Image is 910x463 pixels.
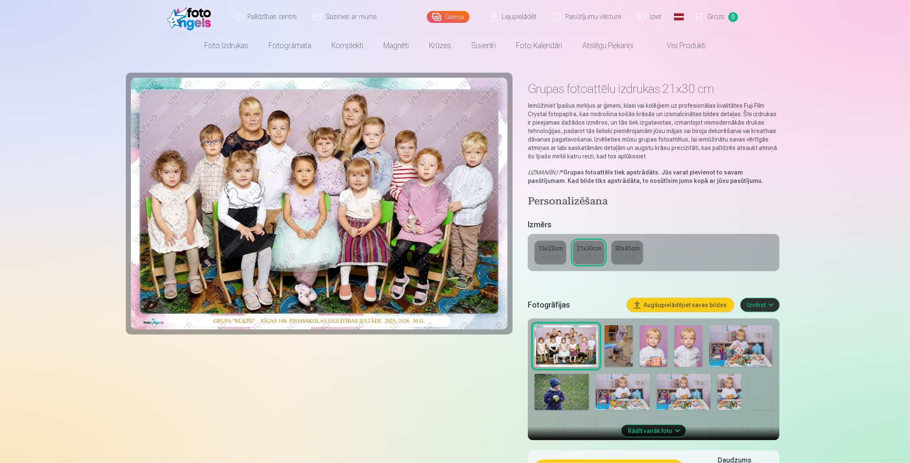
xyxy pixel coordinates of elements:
[611,241,643,264] a: 30x45cm7,40 €
[321,34,373,57] a: Komplekti
[373,34,419,57] a: Magnēti
[427,11,470,23] a: Galerija
[741,298,780,312] button: Izvērst
[728,12,738,22] span: 0
[528,169,560,176] em: UZMANĪBU !
[528,81,779,96] h1: Grupas fotoattēlu izdrukas 21x30 cm
[619,253,636,261] div: 7,40 €
[528,219,779,231] h5: Izmērs
[258,34,321,57] a: Fotogrāmata
[581,253,597,261] div: 4,30 €
[621,425,686,437] button: Rādīt vairāk foto
[506,34,572,57] a: Foto kalendāri
[535,241,566,264] a: 15x22cm4,30 €
[572,34,643,57] a: Atslēgu piekariņi
[194,34,258,57] a: Foto izdrukas
[461,34,506,57] a: Suvenīri
[528,195,779,209] h4: Personalizēšana
[543,253,559,261] div: 4,30 €
[167,3,216,30] img: /fa1
[708,12,725,22] span: Grozs
[419,34,461,57] a: Krūzes
[528,101,779,161] p: Iemūžiniet īpašus mirkļus ar ģimeni, klasi vai kolēģiem uz profesionālas kvalitātes Fuji Film Cry...
[528,299,620,311] h5: Fotogrāfijas
[576,244,601,253] div: 21x30cm
[615,244,640,253] div: 30x45cm
[627,298,734,312] button: Augšupielādējiet savas bildes
[573,241,605,264] a: 21x30cm4,30 €
[538,244,563,253] div: 15x22cm
[643,34,716,57] a: Visi produkti
[528,169,763,184] strong: Grupas fotoattēls tiek apstrādāts. Jūs varat pievienot to savam pasūtījumam. Kad bilde tiks apstr...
